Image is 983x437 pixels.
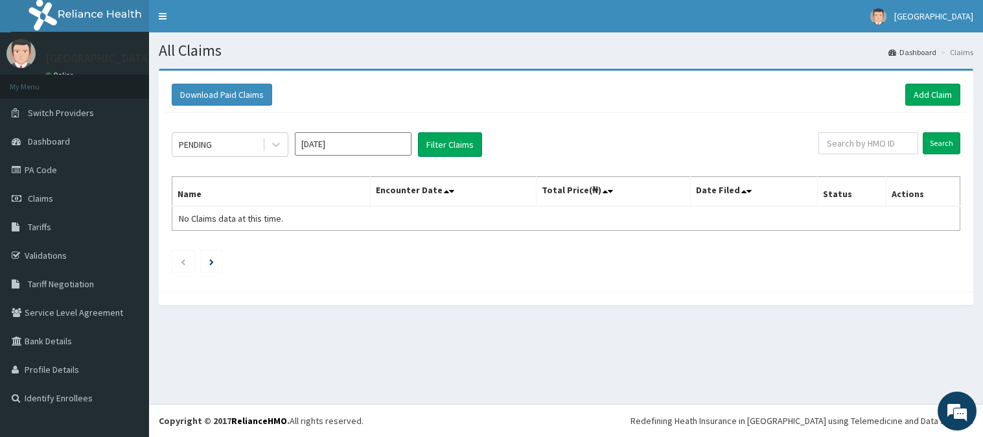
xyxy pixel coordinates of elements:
img: User Image [6,39,36,68]
a: Next page [209,255,214,267]
a: Previous page [180,255,186,267]
input: Select Month and Year [295,132,411,156]
span: No Claims data at this time. [179,213,283,224]
th: Status [817,177,886,207]
input: Search [923,132,960,154]
strong: Copyright © 2017 . [159,415,290,427]
span: Claims [28,193,53,204]
div: PENDING [179,138,212,151]
th: Total Price(₦) [537,177,690,207]
a: Dashboard [888,47,936,58]
span: Switch Providers [28,107,94,119]
li: Claims [938,47,973,58]
a: RelianceHMO [231,415,287,427]
a: Online [45,71,76,80]
span: Tariff Negotiation [28,278,94,290]
th: Encounter Date [371,177,537,207]
p: [GEOGRAPHIC_DATA] [45,53,152,64]
h1: All Claims [159,42,973,59]
img: User Image [870,8,886,25]
div: Redefining Heath Insurance in [GEOGRAPHIC_DATA] using Telemedicine and Data Science! [630,414,973,427]
a: Add Claim [905,84,960,106]
th: Date Filed [690,177,817,207]
span: Tariffs [28,221,51,233]
th: Name [172,177,371,207]
th: Actions [886,177,960,207]
input: Search by HMO ID [818,132,918,154]
span: [GEOGRAPHIC_DATA] [894,10,973,22]
button: Filter Claims [418,132,482,157]
footer: All rights reserved. [149,404,983,437]
button: Download Paid Claims [172,84,272,106]
span: Dashboard [28,136,70,147]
